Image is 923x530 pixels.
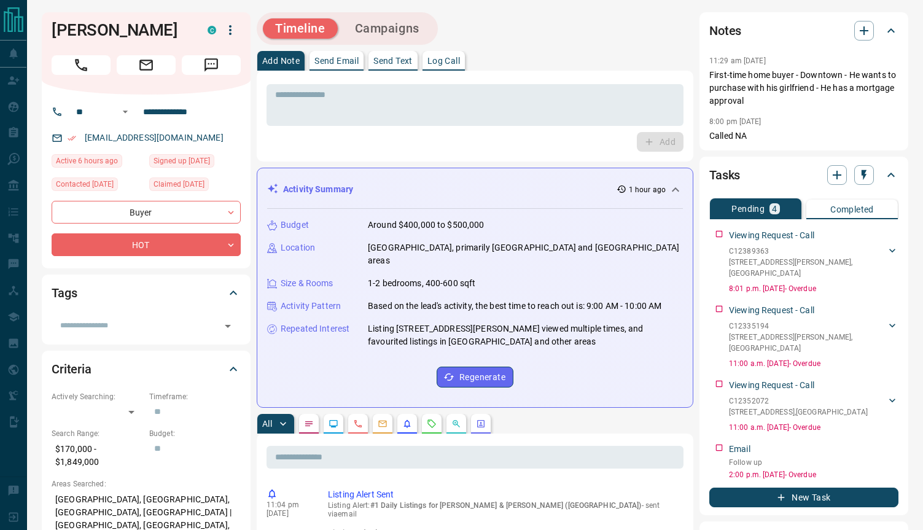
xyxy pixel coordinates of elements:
p: Activity Pattern [281,300,341,313]
h1: [PERSON_NAME] [52,20,189,40]
div: Tags [52,278,241,308]
svg: Emails [378,419,388,429]
svg: Notes [304,419,314,429]
p: Timeframe: [149,391,241,402]
span: Message [182,55,241,75]
div: HOT [52,233,241,256]
p: Activity Summary [283,183,353,196]
p: Listing [STREET_ADDRESS][PERSON_NAME] viewed multiple times, and favourited listings in [GEOGRAPH... [368,322,683,348]
button: New Task [709,488,898,507]
span: #1 Daily Listings for [PERSON_NAME] & [PERSON_NAME] ([GEOGRAPHIC_DATA]) [370,501,642,510]
span: Email [117,55,176,75]
svg: Requests [427,419,437,429]
div: Buyer [52,201,241,224]
p: 11:00 a.m. [DATE] - Overdue [729,358,898,369]
p: Viewing Request - Call [729,229,814,242]
p: 4 [772,205,777,213]
button: Timeline [263,18,338,39]
div: Criteria [52,354,241,384]
p: Called NA [709,130,898,142]
h2: Criteria [52,359,92,379]
div: C12335194[STREET_ADDRESS][PERSON_NAME],[GEOGRAPHIC_DATA] [729,318,898,356]
button: Open [118,104,133,119]
p: 1-2 bedrooms, 400-600 sqft [368,277,475,290]
p: 8:01 p.m. [DATE] - Overdue [729,283,898,294]
p: [STREET_ADDRESS] , [GEOGRAPHIC_DATA] [729,407,868,418]
p: Repeated Interest [281,322,349,335]
p: $170,000 - $1,849,000 [52,439,143,472]
p: All [262,419,272,428]
div: C12389363[STREET_ADDRESS][PERSON_NAME],[GEOGRAPHIC_DATA] [729,243,898,281]
p: 11:00 a.m. [DATE] - Overdue [729,422,898,433]
div: condos.ca [208,26,216,34]
span: Call [52,55,111,75]
p: Budget: [149,428,241,439]
div: Fri Sep 12 2025 [52,154,143,171]
div: Sat Sep 06 2025 [52,177,143,195]
button: Campaigns [343,18,432,39]
p: [GEOGRAPHIC_DATA], primarily [GEOGRAPHIC_DATA] and [GEOGRAPHIC_DATA] areas [368,241,683,267]
p: Listing Alert : - sent via email [328,501,679,518]
span: Active 6 hours ago [56,155,118,167]
p: C12335194 [729,321,886,332]
p: Budget [281,219,309,232]
div: Sat Sep 06 2025 [149,154,241,171]
p: [DATE] [267,509,310,518]
p: [STREET_ADDRESS][PERSON_NAME] , [GEOGRAPHIC_DATA] [729,332,886,354]
h2: Tasks [709,165,740,185]
h2: Tags [52,283,77,303]
p: Based on the lead's activity, the best time to reach out is: 9:00 AM - 10:00 AM [368,300,661,313]
p: C12389363 [729,246,886,257]
svg: Listing Alerts [402,419,412,429]
a: [EMAIL_ADDRESS][DOMAIN_NAME] [85,133,224,142]
p: C12352072 [729,396,868,407]
p: 11:04 pm [267,501,310,509]
p: Listing Alert Sent [328,488,679,501]
p: Size & Rooms [281,277,333,290]
svg: Opportunities [451,419,461,429]
div: Tasks [709,160,898,190]
h2: Notes [709,21,741,41]
div: Sat Sep 06 2025 [149,177,241,195]
p: 8:00 pm [DATE] [709,117,761,126]
p: Location [281,241,315,254]
p: Send Text [373,57,413,65]
p: Around $400,000 to $500,000 [368,219,485,232]
button: Regenerate [437,367,513,388]
p: Follow up [729,457,898,468]
p: Areas Searched: [52,478,241,489]
p: Email [729,443,750,456]
div: Notes [709,16,898,45]
span: Contacted [DATE] [56,178,114,190]
p: Completed [830,205,874,214]
p: Viewing Request - Call [729,304,814,317]
p: Actively Searching: [52,391,143,402]
p: [STREET_ADDRESS][PERSON_NAME] , [GEOGRAPHIC_DATA] [729,257,886,279]
svg: Calls [353,419,363,429]
svg: Lead Browsing Activity [329,419,338,429]
div: C12352072[STREET_ADDRESS],[GEOGRAPHIC_DATA] [729,393,898,420]
p: Log Call [427,57,460,65]
svg: Email Verified [68,134,76,142]
p: 11:29 am [DATE] [709,57,766,65]
p: Pending [731,205,765,213]
p: First-time home buyer - Downtown - He wants to purchase with his girlfriend - He has a mortgage a... [709,69,898,107]
span: Claimed [DATE] [154,178,204,190]
p: Add Note [262,57,300,65]
p: Viewing Request - Call [729,379,814,392]
svg: Agent Actions [476,419,486,429]
span: Signed up [DATE] [154,155,210,167]
div: Activity Summary1 hour ago [267,178,683,201]
button: Open [219,318,236,335]
p: Send Email [314,57,359,65]
p: 2:00 p.m. [DATE] - Overdue [729,469,898,480]
p: 1 hour ago [629,184,666,195]
p: Search Range: [52,428,143,439]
